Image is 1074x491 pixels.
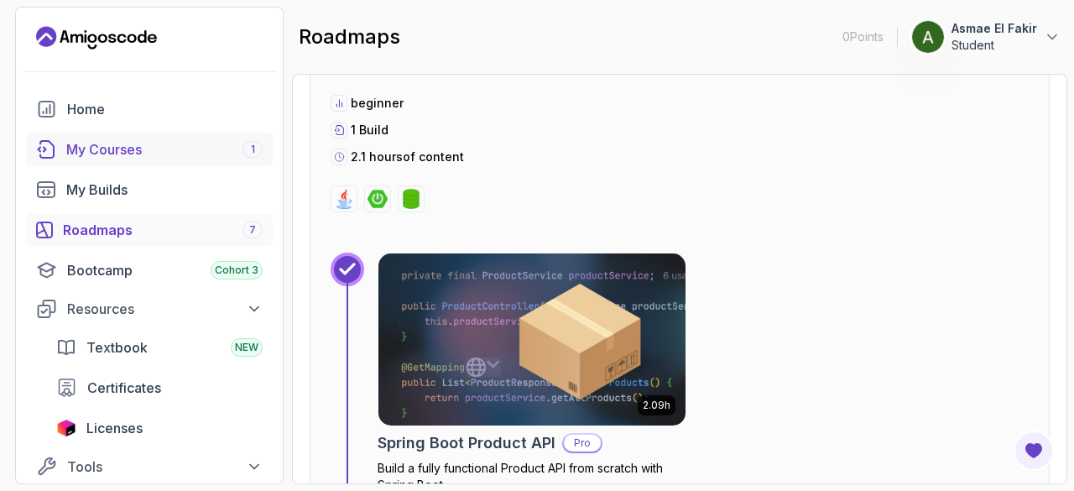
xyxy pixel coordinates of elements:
[26,294,273,324] button: Resources
[66,139,263,159] div: My Courses
[26,92,273,126] a: home
[378,253,686,426] img: Spring Boot Product API card
[66,180,263,200] div: My Builds
[378,431,555,455] h2: Spring Boot Product API
[26,253,273,287] a: bootcamp
[235,341,258,354] span: NEW
[46,371,273,405] a: certificates
[46,411,273,445] a: licenses
[86,418,143,438] span: Licenses
[951,20,1037,37] p: Asmae El Fakir
[56,420,76,436] img: jetbrains icon
[368,189,388,209] img: spring-boot logo
[67,299,263,319] div: Resources
[87,378,161,398] span: Certificates
[351,123,388,137] span: 1 Build
[842,29,884,45] p: 0 Points
[46,331,273,364] a: textbook
[299,24,400,50] h2: roadmaps
[249,223,256,237] span: 7
[36,24,157,51] a: Landing page
[26,133,273,166] a: courses
[67,99,263,119] div: Home
[564,435,601,452] p: Pro
[401,189,421,209] img: spring-data-jpa logo
[26,173,273,206] a: builds
[912,21,944,53] img: user profile image
[86,337,148,358] span: Textbook
[26,452,273,482] button: Tools
[351,95,404,112] p: beginner
[215,264,258,277] span: Cohort 3
[334,189,354,209] img: java logo
[251,143,255,156] span: 1
[951,37,1037,54] p: Student
[63,220,263,240] div: Roadmaps
[67,457,263,477] div: Tools
[351,149,464,165] p: 2.1 hours of content
[26,213,273,247] a: roadmaps
[1014,431,1054,471] button: Open Feedback Button
[643,399,670,412] p: 2.09h
[911,20,1061,54] button: user profile imageAsmae El FakirStudent
[67,260,263,280] div: Bootcamp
